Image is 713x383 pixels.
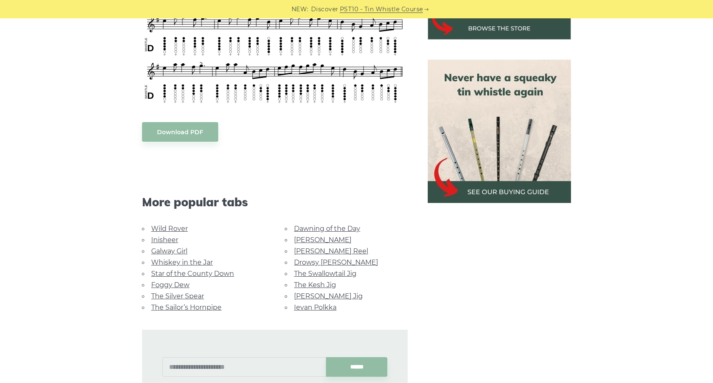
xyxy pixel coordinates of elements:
[294,303,337,311] a: Ievan Polkka
[294,236,352,244] a: [PERSON_NAME]
[294,247,368,255] a: [PERSON_NAME] Reel
[294,270,356,278] a: The Swallowtail Jig
[294,281,336,289] a: The Kesh Jig
[294,292,363,300] a: [PERSON_NAME] Jig
[151,225,188,233] a: Wild Rover
[292,5,309,14] span: NEW:
[142,122,218,142] a: Download PDF
[151,292,204,300] a: The Silver Spear
[151,281,189,289] a: Foggy Dew
[142,195,408,209] span: More popular tabs
[340,5,423,14] a: PST10 - Tin Whistle Course
[428,60,571,203] img: tin whistle buying guide
[311,5,339,14] span: Discover
[151,236,178,244] a: Inisheer
[151,270,234,278] a: Star of the County Down
[294,225,360,233] a: Dawning of the Day
[151,303,222,311] a: The Sailor’s Hornpipe
[151,247,187,255] a: Galway Girl
[151,258,213,266] a: Whiskey in the Jar
[294,258,378,266] a: Drowsy [PERSON_NAME]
